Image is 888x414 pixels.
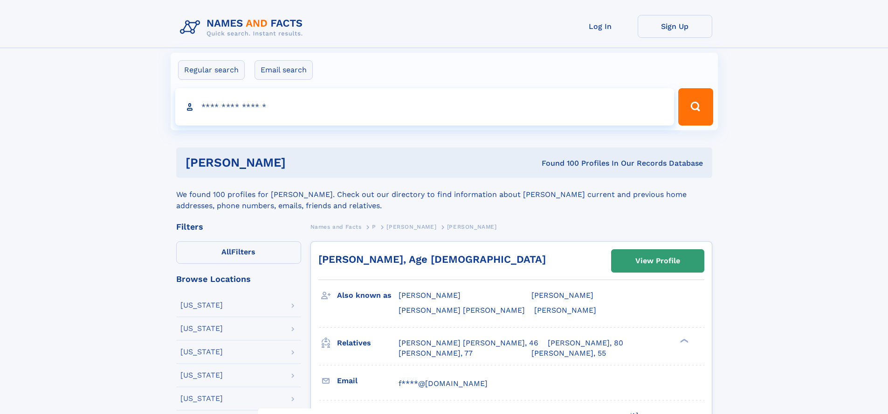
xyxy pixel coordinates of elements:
[678,337,689,344] div: ❯
[318,253,546,265] a: [PERSON_NAME], Age [DEMOGRAPHIC_DATA]
[531,291,593,300] span: [PERSON_NAME]
[180,348,223,356] div: [US_STATE]
[180,372,223,379] div: [US_STATE]
[635,250,680,272] div: View Profile
[447,224,497,230] span: [PERSON_NAME]
[386,221,436,232] a: [PERSON_NAME]
[176,241,301,264] label: Filters
[531,348,606,358] a: [PERSON_NAME], 55
[255,60,313,80] label: Email search
[337,373,399,389] h3: Email
[678,88,713,126] button: Search Button
[178,60,245,80] label: Regular search
[221,247,231,256] span: All
[310,221,362,232] a: Names and Facts
[176,15,310,40] img: Logo Names and Facts
[175,88,675,126] input: search input
[372,224,376,230] span: P
[413,158,703,168] div: Found 100 Profiles In Our Records Database
[180,302,223,309] div: [US_STATE]
[399,338,538,348] a: [PERSON_NAME] [PERSON_NAME], 46
[180,325,223,332] div: [US_STATE]
[563,15,638,38] a: Log In
[399,306,525,315] span: [PERSON_NAME] [PERSON_NAME]
[186,157,414,168] h1: [PERSON_NAME]
[534,306,596,315] span: [PERSON_NAME]
[548,338,623,348] a: [PERSON_NAME], 80
[386,224,436,230] span: [PERSON_NAME]
[612,250,704,272] a: View Profile
[399,291,461,300] span: [PERSON_NAME]
[399,348,473,358] a: [PERSON_NAME], 77
[176,223,301,231] div: Filters
[180,395,223,402] div: [US_STATE]
[176,178,712,211] div: We found 100 profiles for [PERSON_NAME]. Check out our directory to find information about [PERSO...
[337,335,399,351] h3: Relatives
[638,15,712,38] a: Sign Up
[372,221,376,232] a: P
[176,275,301,283] div: Browse Locations
[337,288,399,303] h3: Also known as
